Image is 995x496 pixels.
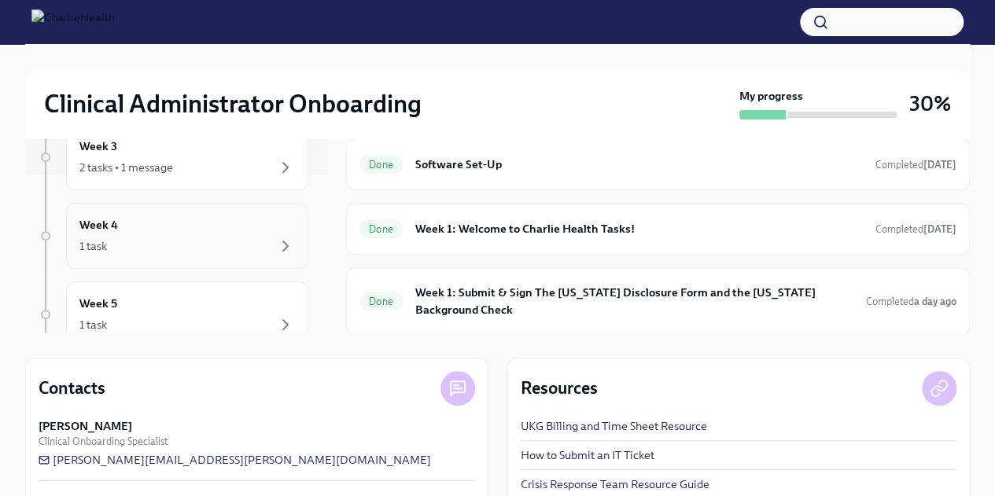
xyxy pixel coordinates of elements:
a: Week 51 task [38,281,308,347]
strong: [PERSON_NAME] [39,418,132,434]
a: Crisis Response Team Resource Guide [521,476,709,492]
h6: Week 3 [79,138,117,155]
a: Week 41 task [38,203,308,269]
a: Week 32 tasks • 1 message [38,124,308,190]
strong: [DATE] [923,159,956,171]
h6: Week 1: Submit & Sign The [US_STATE] Disclosure Form and the [US_STATE] Background Check [415,284,853,318]
span: August 11th, 2025 22:48 [875,157,956,172]
span: Done [359,159,403,171]
strong: [DATE] [923,223,956,235]
span: Completed [875,223,956,235]
strong: My progress [739,88,803,104]
a: DoneWeek 1: Welcome to Charlie Health Tasks!Completed[DATE] [359,216,956,241]
h6: Week 4 [79,216,118,233]
div: 1 task [79,317,107,333]
span: Done [359,223,403,235]
div: 1 task [79,238,107,254]
a: DoneSoftware Set-UpCompleted[DATE] [359,152,956,177]
h4: Contacts [39,377,105,400]
span: Completed [875,159,956,171]
h4: Resources [521,377,598,400]
h6: Software Set-Up [415,156,863,173]
span: August 13th, 2025 21:30 [866,294,956,309]
span: Clinical Onboarding Specialist [39,434,168,449]
span: Completed [866,296,956,307]
div: 2 tasks • 1 message [79,160,173,175]
h2: Clinical Administrator Onboarding [44,88,422,119]
a: UKG Billing and Time Sheet Resource [521,418,707,434]
img: CharlieHealth [31,9,115,35]
span: Done [359,296,403,307]
h3: 30% [909,90,951,118]
a: DoneWeek 1: Submit & Sign The [US_STATE] Disclosure Form and the [US_STATE] Background CheckCompl... [359,281,956,321]
a: [PERSON_NAME][EMAIL_ADDRESS][PERSON_NAME][DOMAIN_NAME] [39,452,431,468]
h6: Week 1: Welcome to Charlie Health Tasks! [415,220,863,237]
strong: a day ago [914,296,956,307]
h6: Week 5 [79,295,117,312]
span: August 14th, 2025 21:49 [875,222,956,237]
a: How to Submit an IT Ticket [521,447,654,463]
